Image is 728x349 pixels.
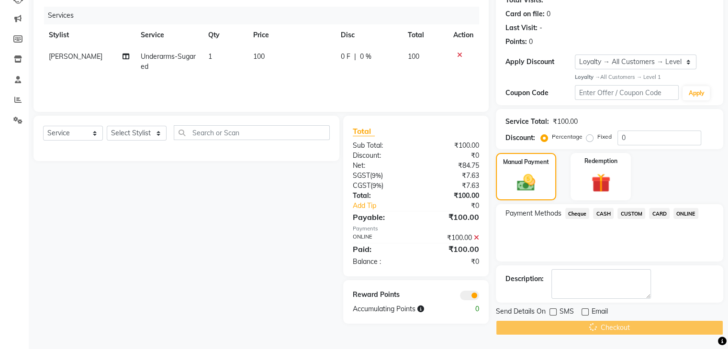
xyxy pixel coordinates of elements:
[141,52,196,71] span: Underarms-Sugared
[505,57,575,67] div: Apply Discount
[592,306,608,318] span: Email
[496,306,546,318] span: Send Details On
[565,208,590,219] span: Cheque
[208,52,212,61] span: 1
[346,257,416,267] div: Balance :
[416,257,486,267] div: ₹0
[346,243,416,255] div: Paid:
[402,24,448,46] th: Total
[427,201,486,211] div: ₹0
[353,171,370,180] span: SGST
[354,52,356,62] span: |
[529,37,533,47] div: 0
[451,304,486,314] div: 0
[575,85,679,100] input: Enter Offer / Coupon Code
[346,304,451,314] div: Accumulating Points
[44,7,486,24] div: Services
[372,172,381,179] span: 9%
[335,24,402,46] th: Disc
[346,211,416,223] div: Payable:
[416,141,486,151] div: ₹100.00
[673,208,698,219] span: ONLINE
[346,141,416,151] div: Sub Total:
[448,24,479,46] th: Action
[346,161,416,171] div: Net:
[505,208,561,218] span: Payment Methods
[346,151,416,161] div: Discount:
[575,74,600,80] strong: Loyalty →
[372,182,381,189] span: 9%
[202,24,247,46] th: Qty
[505,88,575,98] div: Coupon Code
[408,52,419,61] span: 100
[135,24,202,46] th: Service
[505,23,538,33] div: Last Visit:
[416,171,486,181] div: ₹7.63
[547,9,550,19] div: 0
[346,233,416,243] div: ONLINE
[560,306,574,318] span: SMS
[683,86,710,100] button: Apply
[416,243,486,255] div: ₹100.00
[575,73,714,81] div: All Customers → Level 1
[416,191,486,201] div: ₹100.00
[505,9,545,19] div: Card on file:
[416,161,486,171] div: ₹84.75
[505,37,527,47] div: Points:
[553,117,578,127] div: ₹100.00
[539,23,542,33] div: -
[505,274,544,284] div: Description:
[511,172,541,193] img: _cash.svg
[247,24,335,46] th: Price
[346,191,416,201] div: Total:
[353,181,370,190] span: CGST
[353,126,375,136] span: Total
[174,125,330,140] input: Search or Scan
[346,181,416,191] div: ( )
[346,290,416,300] div: Reward Points
[593,208,614,219] span: CASH
[585,171,616,195] img: _gift.svg
[505,133,535,143] div: Discount:
[552,132,582,141] label: Percentage
[617,208,645,219] span: CUSTOM
[346,201,427,211] a: Add Tip
[416,211,486,223] div: ₹100.00
[353,225,479,233] div: Payments
[649,208,670,219] span: CARD
[505,117,549,127] div: Service Total:
[346,171,416,181] div: ( )
[416,233,486,243] div: ₹100.00
[253,52,265,61] span: 100
[49,52,102,61] span: [PERSON_NAME]
[416,151,486,161] div: ₹0
[503,158,549,166] label: Manual Payment
[584,157,617,165] label: Redemption
[360,52,371,62] span: 0 %
[597,132,612,141] label: Fixed
[416,181,486,191] div: ₹7.63
[341,52,350,62] span: 0 F
[43,24,135,46] th: Stylist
